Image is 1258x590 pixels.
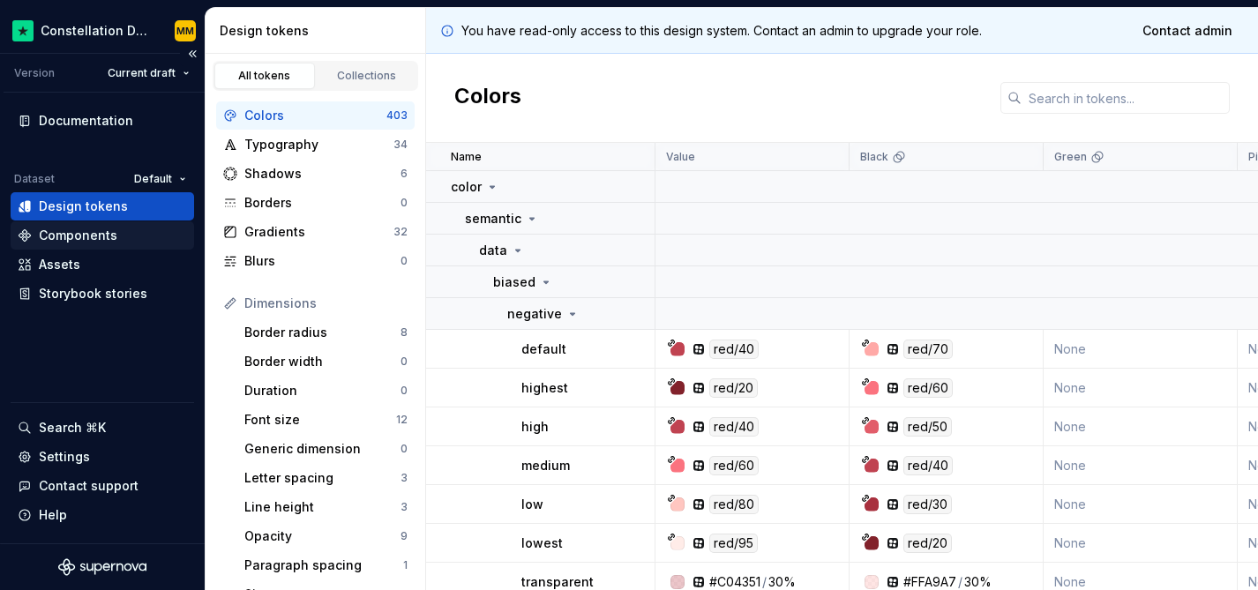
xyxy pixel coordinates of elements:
a: Contact admin [1131,15,1244,47]
div: Design tokens [39,198,128,215]
div: Dimensions [244,295,408,312]
div: Help [39,506,67,524]
a: Border width0 [237,347,415,376]
div: Border width [244,353,401,370]
div: 3 [401,500,408,514]
div: 403 [386,108,408,123]
a: Typography34 [216,131,415,159]
div: Dataset [14,172,55,186]
p: Black [860,150,888,164]
td: None [1044,407,1238,446]
div: Search ⌘K [39,419,106,437]
div: Components [39,227,117,244]
div: 1 [403,558,408,572]
a: Line height3 [237,493,415,521]
td: None [1044,369,1238,407]
div: All tokens [221,69,309,83]
div: red/40 [709,340,759,359]
div: 9 [401,529,408,543]
div: Letter spacing [244,469,401,487]
div: 8 [401,325,408,340]
a: Documentation [11,107,194,135]
div: Opacity [244,527,401,545]
p: Value [666,150,695,164]
td: None [1044,446,1238,485]
button: Constellation Design SystemMM [4,11,201,49]
div: 3 [401,471,408,485]
div: red/60 [709,456,759,475]
div: Collections [323,69,411,83]
a: Duration0 [237,377,415,405]
img: d602db7a-5e75-4dfe-a0a4-4b8163c7bad2.png [12,20,34,41]
button: Default [126,167,194,191]
p: Green [1054,150,1087,164]
div: red/70 [903,340,953,359]
p: data [479,242,507,259]
div: Line height [244,498,401,516]
a: Letter spacing3 [237,464,415,492]
div: 34 [393,138,408,152]
button: Search ⌘K [11,414,194,442]
p: default [521,340,566,358]
td: None [1044,524,1238,563]
div: red/20 [903,534,952,553]
span: Default [134,172,172,186]
div: 0 [401,254,408,268]
p: You have read-only access to this design system. Contact an admin to upgrade your role. [461,22,982,40]
div: Shadows [244,165,401,183]
div: Blurs [244,252,401,270]
div: 32 [393,225,408,239]
p: biased [493,273,535,291]
div: Settings [39,448,90,466]
div: red/40 [709,417,759,437]
span: Contact admin [1142,22,1232,40]
div: Gradients [244,223,393,241]
div: 0 [401,442,408,456]
div: 0 [401,355,408,369]
p: semantic [465,210,521,228]
div: red/50 [903,417,952,437]
div: Documentation [39,112,133,130]
div: 0 [401,384,408,398]
div: Paragraph spacing [244,556,403,574]
div: Borders [244,194,401,212]
div: Typography [244,136,393,153]
div: Version [14,66,55,80]
svg: Supernova Logo [58,558,146,576]
div: Design tokens [220,22,418,40]
td: None [1044,485,1238,524]
a: Storybook stories [11,280,194,308]
a: Settings [11,443,194,471]
div: 0 [401,196,408,210]
a: Border radius8 [237,318,415,347]
div: red/60 [903,378,953,398]
div: Colors [244,107,386,124]
p: Name [451,150,482,164]
button: Contact support [11,472,194,500]
p: medium [521,457,570,474]
div: 12 [396,413,408,427]
p: high [521,418,549,436]
a: Paragraph spacing1 [237,551,415,579]
div: Font size [244,411,396,429]
div: Constellation Design System [41,22,154,40]
input: Search in tokens... [1022,82,1230,114]
div: Assets [39,256,80,273]
button: Current draft [100,61,198,86]
p: low [521,496,543,513]
a: Gradients32 [216,218,415,246]
a: Borders0 [216,189,415,217]
div: Generic dimension [244,440,401,458]
div: Border radius [244,324,401,341]
div: red/95 [709,534,758,553]
p: negative [507,305,562,323]
span: Current draft [108,66,176,80]
div: Duration [244,382,401,400]
a: Blurs0 [216,247,415,275]
a: Components [11,221,194,250]
div: MM [176,24,194,38]
h2: Colors [454,82,521,114]
div: 6 [401,167,408,181]
div: Storybook stories [39,285,147,302]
